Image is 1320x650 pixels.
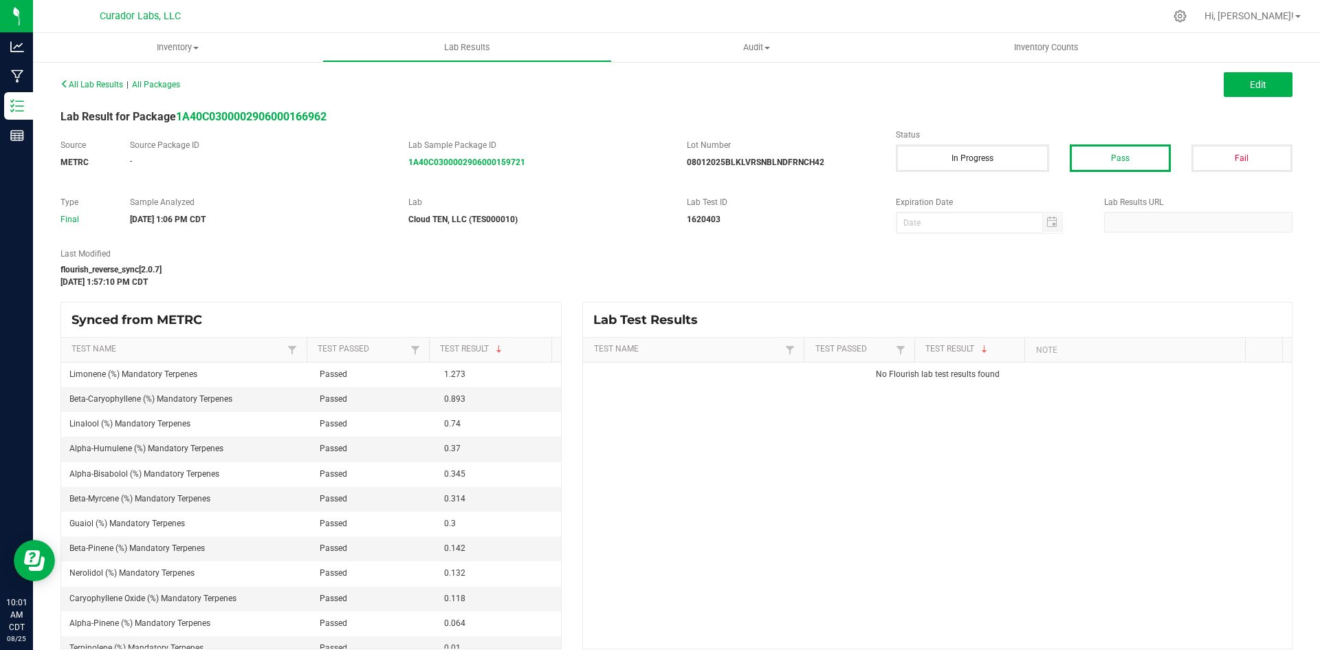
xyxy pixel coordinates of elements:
[69,444,223,453] span: Alpha-Humulene (%) Mandatory Terpenes
[593,312,708,327] span: Lab Test Results
[494,344,505,355] span: Sortable
[612,33,901,62] a: Audit
[6,633,27,644] p: 08/25
[60,80,123,89] span: All Lab Results
[69,419,190,429] span: Linalool (%) Mandatory Terpenes
[1250,79,1266,90] span: Edit
[130,139,388,151] label: Source Package ID
[815,344,892,355] a: Test PassedSortable
[126,80,129,89] span: |
[408,158,525,167] a: 1A40C0300002906000159721
[10,129,24,142] inline-svg: Reports
[892,341,909,358] a: Filter
[60,110,327,123] span: Lab Result for Package
[130,215,206,224] strong: [DATE] 1:06 PM CDT
[176,110,327,123] a: 1A40C0300002906000166962
[320,519,347,528] span: Passed
[320,444,347,453] span: Passed
[408,196,666,208] label: Lab
[69,469,219,479] span: Alpha-Bisabolol (%) Mandatory Terpenes
[60,277,148,287] strong: [DATE] 1:57:10 PM CDT
[60,213,109,226] div: Final
[71,344,284,355] a: Test NameSortable
[10,40,24,54] inline-svg: Analytics
[33,41,322,54] span: Inventory
[444,419,461,429] span: 0.74
[687,139,875,151] label: Lot Number
[69,543,205,553] span: Beta-Pinene (%) Mandatory Terpenes
[10,69,24,83] inline-svg: Manufacturing
[33,33,322,62] a: Inventory
[320,568,347,578] span: Passed
[60,265,162,274] strong: flourish_reverse_sync[2.0.7]
[444,469,465,479] span: 0.345
[613,41,901,54] span: Audit
[320,494,347,503] span: Passed
[69,519,185,528] span: Guaiol (%) Mandatory Terpenes
[782,341,798,358] a: Filter
[925,344,1020,355] a: Test ResultSortable
[130,196,388,208] label: Sample Analyzed
[60,196,109,208] label: Type
[687,196,875,208] label: Lab Test ID
[896,196,1084,208] label: Expiration Date
[1224,72,1292,97] button: Edit
[320,469,347,479] span: Passed
[440,344,547,355] a: Test ResultSortable
[69,618,210,628] span: Alpha-Pinene (%) Mandatory Terpenes
[1171,10,1189,23] div: Manage settings
[60,158,89,167] strong: METRC
[444,394,465,404] span: 0.893
[320,543,347,553] span: Passed
[69,394,232,404] span: Beta-Caryophyllene (%) Mandatory Terpenes
[1104,196,1292,208] label: Lab Results URL
[1204,10,1294,21] span: Hi, [PERSON_NAME]!
[60,139,109,151] label: Source
[320,594,347,603] span: Passed
[444,369,465,379] span: 1.273
[444,494,465,503] span: 0.314
[1070,144,1171,172] button: Pass
[284,341,300,358] a: Filter
[6,596,27,633] p: 10:01 AM CDT
[426,41,509,54] span: Lab Results
[902,33,1191,62] a: Inventory Counts
[444,568,465,578] span: 0.132
[69,594,236,603] span: Caryophyllene Oxide (%) Mandatory Terpenes
[444,543,465,553] span: 0.142
[320,369,347,379] span: Passed
[407,341,423,358] a: Filter
[995,41,1097,54] span: Inventory Counts
[1191,144,1292,172] button: Fail
[687,215,720,224] strong: 1620403
[444,618,465,628] span: 0.064
[408,139,666,151] label: Lab Sample Package ID
[10,99,24,113] inline-svg: Inventory
[320,394,347,404] span: Passed
[444,519,456,528] span: 0.3
[132,80,180,89] span: All Packages
[687,158,824,167] strong: 08012025BLKLVRSNBLNDFRNCH42
[318,344,407,355] a: Test PassedSortable
[979,344,990,355] span: Sortable
[69,494,210,503] span: Beta-Myrcene (%) Mandatory Terpenes
[408,215,518,224] strong: Cloud TEN, LLC (TES000010)
[71,312,212,327] span: Synced from METRC
[322,33,612,62] a: Lab Results
[896,144,1049,172] button: In Progress
[130,156,132,166] span: -
[444,594,465,603] span: 0.118
[444,444,461,453] span: 0.37
[14,540,55,581] iframe: Resource center
[896,129,1292,141] label: Status
[69,369,197,379] span: Limonene (%) Mandatory Terpenes
[60,248,875,260] label: Last Modified
[320,419,347,429] span: Passed
[583,362,1292,387] td: No Flourish lab test results found
[320,618,347,628] span: Passed
[100,10,181,23] span: Curador Labs, LLC
[1024,338,1245,362] th: Note
[594,344,782,355] a: Test NameSortable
